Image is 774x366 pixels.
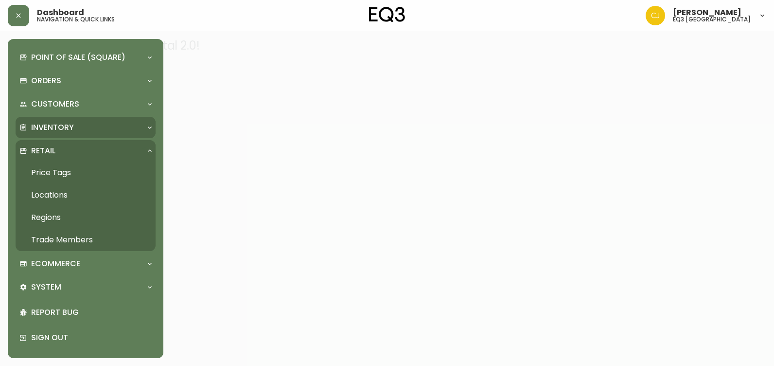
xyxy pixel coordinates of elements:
p: Ecommerce [31,258,80,269]
p: Retail [31,146,55,156]
p: Point of Sale (Square) [31,52,125,63]
div: System [16,276,156,298]
a: Price Tags [16,162,156,184]
p: Sign Out [31,332,152,343]
img: 7836c8950ad67d536e8437018b5c2533 [646,6,665,25]
div: Orders [16,70,156,91]
div: Report Bug [16,300,156,325]
a: Regions [16,206,156,229]
div: Customers [16,93,156,115]
p: Inventory [31,122,74,133]
p: System [31,282,61,293]
img: logo [369,7,405,22]
a: Trade Members [16,229,156,251]
h5: navigation & quick links [37,17,115,22]
h5: eq3 [GEOGRAPHIC_DATA] [673,17,751,22]
div: Sign Out [16,325,156,350]
div: Ecommerce [16,253,156,274]
p: Report Bug [31,307,152,318]
div: Retail [16,140,156,162]
a: Locations [16,184,156,206]
span: [PERSON_NAME] [673,9,741,17]
span: Dashboard [37,9,84,17]
div: Point of Sale (Square) [16,47,156,68]
p: Orders [31,75,61,86]
div: Inventory [16,117,156,138]
p: Customers [31,99,79,110]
